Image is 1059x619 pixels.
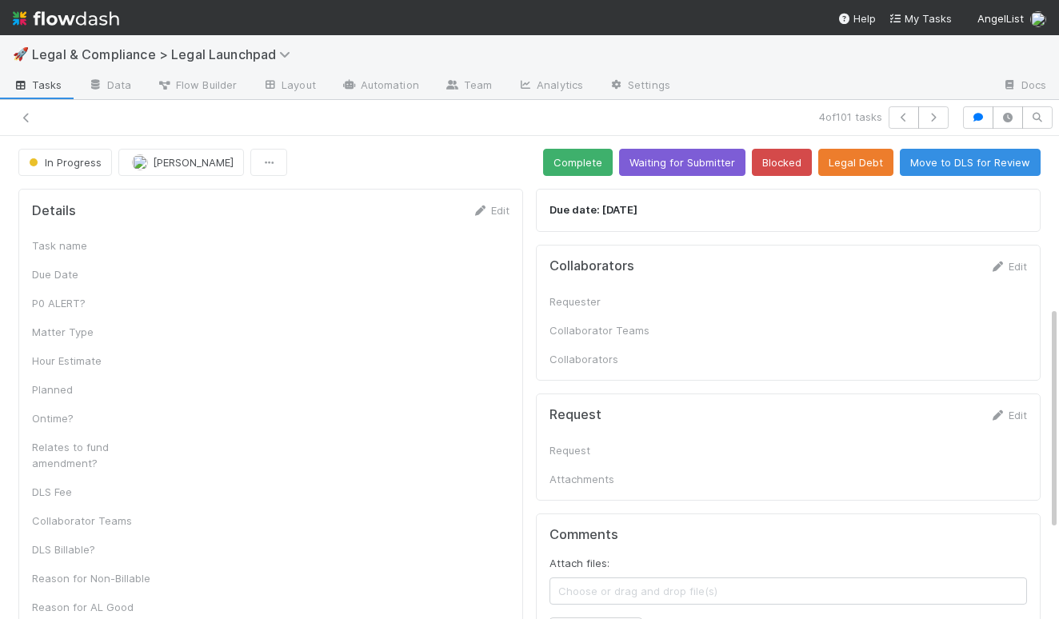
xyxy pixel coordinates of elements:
[472,204,510,217] a: Edit
[32,513,152,529] div: Collaborator Teams
[32,324,152,340] div: Matter Type
[32,410,152,426] div: Ontime?
[549,258,634,274] h5: Collaborators
[32,381,152,397] div: Planned
[32,439,152,471] div: Relates to fund amendment?
[549,471,669,487] div: Attachments
[549,203,637,216] strong: Due date: [DATE]
[32,295,152,311] div: P0 ALERT?
[549,351,669,367] div: Collaborators
[132,154,148,170] img: avatar_b5be9b1b-4537-4870-b8e7-50cc2287641b.png
[549,294,669,309] div: Requester
[329,74,432,99] a: Automation
[75,74,144,99] a: Data
[550,578,1026,604] span: Choose or drag and drop file(s)
[32,266,152,282] div: Due Date
[549,322,669,338] div: Collaborator Teams
[32,238,152,254] div: Task name
[619,149,745,176] button: Waiting for Submitter
[13,77,62,93] span: Tasks
[32,353,152,369] div: Hour Estimate
[989,409,1027,421] a: Edit
[549,442,669,458] div: Request
[153,156,234,169] span: [PERSON_NAME]
[432,74,505,99] a: Team
[118,149,244,176] button: [PERSON_NAME]
[889,12,952,25] span: My Tasks
[18,149,112,176] button: In Progress
[837,10,876,26] div: Help
[32,203,76,219] h5: Details
[596,74,683,99] a: Settings
[549,407,601,423] h5: Request
[32,541,152,557] div: DLS Billable?
[144,74,250,99] a: Flow Builder
[543,149,613,176] button: Complete
[32,46,298,62] span: Legal & Compliance > Legal Launchpad
[900,149,1041,176] button: Move to DLS for Review
[13,47,29,61] span: 🚀
[250,74,329,99] a: Layout
[549,527,1027,543] h5: Comments
[889,10,952,26] a: My Tasks
[819,109,882,125] span: 4 of 101 tasks
[1030,11,1046,27] img: avatar_6811aa62-070e-4b0a-ab85-15874fb457a1.png
[989,260,1027,273] a: Edit
[32,570,152,586] div: Reason for Non-Billable
[26,156,102,169] span: In Progress
[32,484,152,500] div: DLS Fee
[989,74,1059,99] a: Docs
[13,5,119,32] img: logo-inverted-e16ddd16eac7371096b0.svg
[157,77,237,93] span: Flow Builder
[818,149,893,176] button: Legal Debt
[549,555,609,571] label: Attach files:
[977,12,1024,25] span: AngelList
[752,149,812,176] button: Blocked
[505,74,596,99] a: Analytics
